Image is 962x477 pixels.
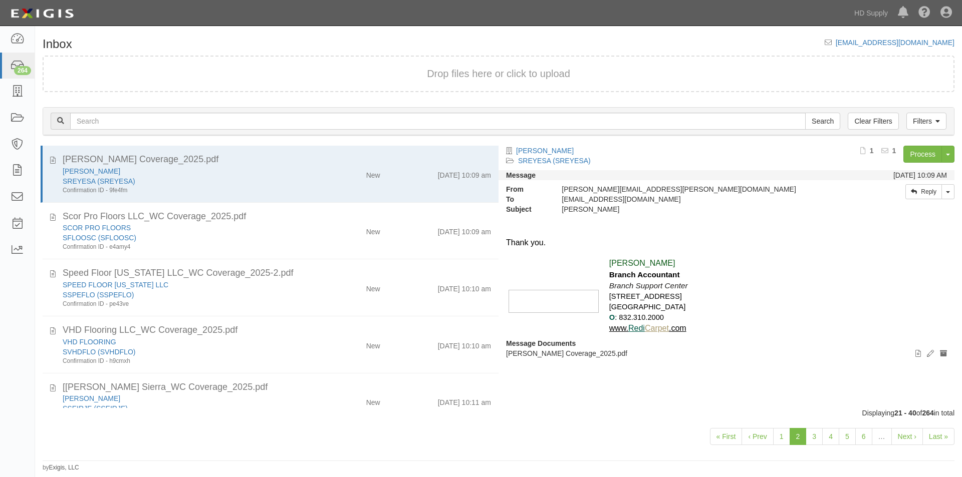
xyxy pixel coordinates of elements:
[905,184,942,199] a: Reply
[438,337,491,351] div: [DATE] 10:10 am
[615,313,664,321] span: : 832.310.2000
[891,428,923,445] a: Next ›
[710,428,743,445] a: « First
[499,194,554,204] strong: To
[645,324,669,332] a: Carpet
[63,347,306,357] div: SVHDFLO (SVHDFLO)
[609,270,680,279] b: Branch Accountant
[609,281,688,290] i: Branch Support Center
[669,324,686,332] a: .com
[870,147,874,155] b: 1
[63,243,306,251] div: Confirmation ID - e4amy4
[63,176,306,186] div: SREYESA (SREYESA)
[63,166,306,176] div: SAUL REYES
[893,170,947,180] div: [DATE] 10:09 AM
[915,350,921,357] i: View
[63,281,168,289] a: SPEED FLOOR [US_STATE] LLC
[63,233,306,243] div: SFLOOSC (SFLOOSC)
[609,324,628,332] a: www.
[63,153,491,166] div: Saul Reyes_WC Coverage_2025.pdf
[438,393,491,407] div: [DATE] 10:11 am
[940,350,947,357] i: Archive document
[366,393,380,407] div: New
[506,348,947,358] p: [PERSON_NAME] Coverage_2025.pdf
[438,223,491,237] div: [DATE] 10:09 am
[773,428,790,445] a: 1
[922,409,933,417] b: 264
[49,464,79,471] a: Exigis, LLC
[14,66,31,75] div: 264
[609,303,686,311] span: [GEOGRAPHIC_DATA]
[63,234,136,242] a: SFLOOSC (SFLOOSC)
[63,357,306,365] div: Confirmation ID - h9cmxh
[366,337,380,351] div: New
[63,381,491,394] div: [Jesus Perez Sierra_WC Coverage_2025.pdf
[628,324,645,332] a: Redi
[63,337,306,347] div: VHD FLOORING
[499,184,554,194] strong: From
[922,428,954,445] a: Last »
[63,403,306,413] div: SSEIRJE (SSEIRJE)
[43,463,79,472] small: by
[70,113,806,130] input: Search
[554,194,833,204] div: agreement-tym7rm@hdsupply.complianz.com
[506,339,576,347] strong: Message Documents
[63,300,306,308] div: Confirmation ID - pe43ve
[63,267,491,280] div: Speed Floor Georgia LLC_WC Coverage_2025-2.pdf
[63,210,491,223] div: Scor Pro Floors LLC_WC Coverage_2025.pdf
[366,280,380,294] div: New
[518,157,591,165] a: SREYESA (SREYESA)
[35,408,962,418] div: Displaying of in total
[63,223,306,233] div: SCOR PRO FLOORS
[366,166,380,180] div: New
[872,428,892,445] a: …
[499,204,554,214] strong: Subject
[609,259,675,267] span: [PERSON_NAME]
[892,147,896,155] b: 1
[63,404,128,412] a: SSEIRJE (SSEIRJE)
[63,167,120,175] a: [PERSON_NAME]
[918,7,930,19] i: Help Center - Complianz
[63,177,135,185] a: SREYESA (SREYESA)
[609,313,615,321] b: O
[43,38,72,51] h1: Inbox
[63,394,120,402] a: [PERSON_NAME]
[366,223,380,237] div: New
[516,147,574,155] a: [PERSON_NAME]
[63,348,135,356] a: SVHDFLO (SVHDFLO)
[63,290,306,300] div: SSPEFLO (SSPEFLO)
[742,428,773,445] a: ‹ Prev
[822,428,839,445] a: 4
[839,428,856,445] a: 5
[554,184,833,194] div: [PERSON_NAME][EMAIL_ADDRESS][PERSON_NAME][DOMAIN_NAME]
[63,224,131,232] a: SCOR PRO FLOORS
[63,393,306,403] div: JESUS SIERRA
[609,292,682,300] span: [STREET_ADDRESS]
[63,186,306,195] div: Confirmation ID - 9fe4fm
[849,3,893,23] a: HD Supply
[506,237,947,249] div: Thank you.
[855,428,872,445] a: 6
[806,428,823,445] a: 3
[554,204,833,214] div: SAUL REYES
[63,324,491,337] div: VHD Flooring LLC_WC Coverage_2025.pdf
[427,67,570,81] button: Drop files here or click to upload
[894,409,916,417] b: 21 - 40
[836,39,954,47] a: [EMAIL_ADDRESS][DOMAIN_NAME]
[805,113,840,130] input: Search
[63,338,116,346] a: VHD FLOORING
[506,171,536,179] strong: Message
[903,146,942,163] a: Process
[8,5,77,23] img: logo-5460c22ac91f19d4615b14bd174203de0afe785f0fc80cf4dbbc73dc1793850b.png
[63,291,134,299] a: SSPEFLO (SSPEFLO)
[63,280,306,290] div: SPEED FLOOR GEORGIA LLC
[848,113,898,130] a: Clear Filters
[438,280,491,294] div: [DATE] 10:10 am
[790,428,807,445] a: 2
[906,113,946,130] a: Filters
[438,166,491,180] div: [DATE] 10:09 am
[927,350,934,357] i: Edit document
